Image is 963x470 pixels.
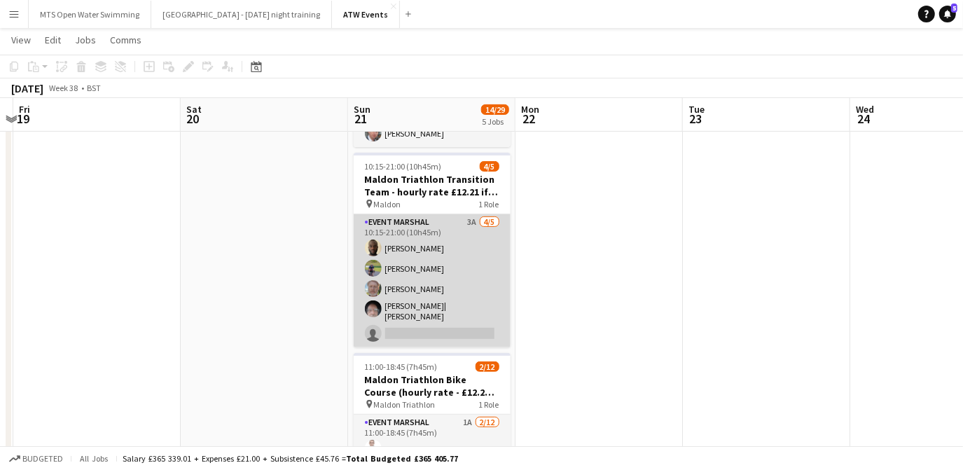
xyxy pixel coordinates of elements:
[87,83,101,93] div: BST
[482,116,508,127] div: 5 Jobs
[856,103,874,116] span: Wed
[854,111,874,127] span: 24
[476,361,499,372] span: 2/12
[354,173,511,198] h3: Maldon Triathlon Transition Team - hourly rate £12.21 if over 21
[354,103,370,116] span: Sun
[7,451,65,466] button: Budgeted
[11,34,31,46] span: View
[17,111,30,127] span: 19
[352,111,370,127] span: 21
[75,34,96,46] span: Jobs
[519,111,539,127] span: 22
[186,103,202,116] span: Sat
[686,111,705,127] span: 23
[939,6,956,22] a: 5
[69,31,102,49] a: Jobs
[365,161,442,172] span: 10:15-21:00 (10h45m)
[354,373,511,399] h3: Maldon Triathlon Bike Course (hourly rate - £12.21 if over 21
[354,153,511,347] app-job-card: 10:15-21:00 (10h45m)4/5Maldon Triathlon Transition Team - hourly rate £12.21 if over 21 Maldon1 R...
[11,81,43,95] div: [DATE]
[6,31,36,49] a: View
[123,453,458,464] div: Salary £365 339.01 + Expenses £21.00 + Subsistence £45.76 =
[19,103,30,116] span: Fri
[332,1,400,28] button: ATW Events
[29,1,151,28] button: MTS Open Water Swimming
[184,111,202,127] span: 20
[951,4,957,13] span: 5
[354,214,511,347] app-card-role: Event Marshal3A4/510:15-21:00 (10h45m)[PERSON_NAME][PERSON_NAME][PERSON_NAME][PERSON_NAME]| [PERS...
[104,31,147,49] a: Comms
[151,1,332,28] button: [GEOGRAPHIC_DATA] - [DATE] night training
[479,199,499,209] span: 1 Role
[688,103,705,116] span: Tue
[374,399,436,410] span: Maldon Triathlon
[374,199,401,209] span: Maldon
[346,453,458,464] span: Total Budgeted £365 405.77
[521,103,539,116] span: Mon
[480,161,499,172] span: 4/5
[46,83,81,93] span: Week 38
[481,104,509,115] span: 14/29
[479,399,499,410] span: 1 Role
[110,34,141,46] span: Comms
[39,31,67,49] a: Edit
[77,453,111,464] span: All jobs
[365,361,438,372] span: 11:00-18:45 (7h45m)
[45,34,61,46] span: Edit
[22,454,63,464] span: Budgeted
